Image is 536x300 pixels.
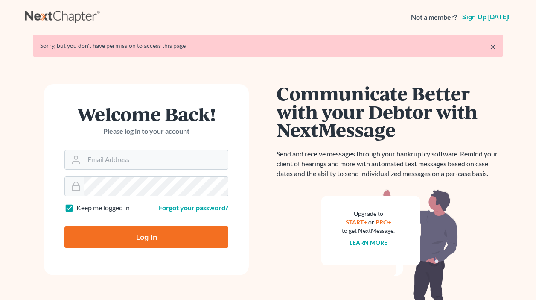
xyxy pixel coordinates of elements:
a: Learn more [350,239,387,246]
h1: Welcome Back! [64,105,228,123]
a: PRO+ [376,218,391,226]
div: Sorry, but you don't have permission to access this page [40,41,496,50]
span: or [368,218,374,226]
div: to get NextMessage. [342,226,395,235]
a: Sign up [DATE]! [460,14,511,21]
a: Forgot your password? [159,203,228,212]
label: Keep me logged in [76,203,130,213]
p: Please log in to your account [64,126,228,136]
a: START+ [346,218,367,226]
div: Upgrade to [342,209,395,218]
p: Send and receive messages through your bankruptcy software. Remind your client of hearings and mo... [277,149,503,179]
input: Log In [64,226,228,248]
input: Email Address [84,150,228,169]
h1: Communicate Better with your Debtor with NextMessage [277,84,503,139]
strong: Not a member? [411,12,457,22]
a: × [490,41,496,52]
